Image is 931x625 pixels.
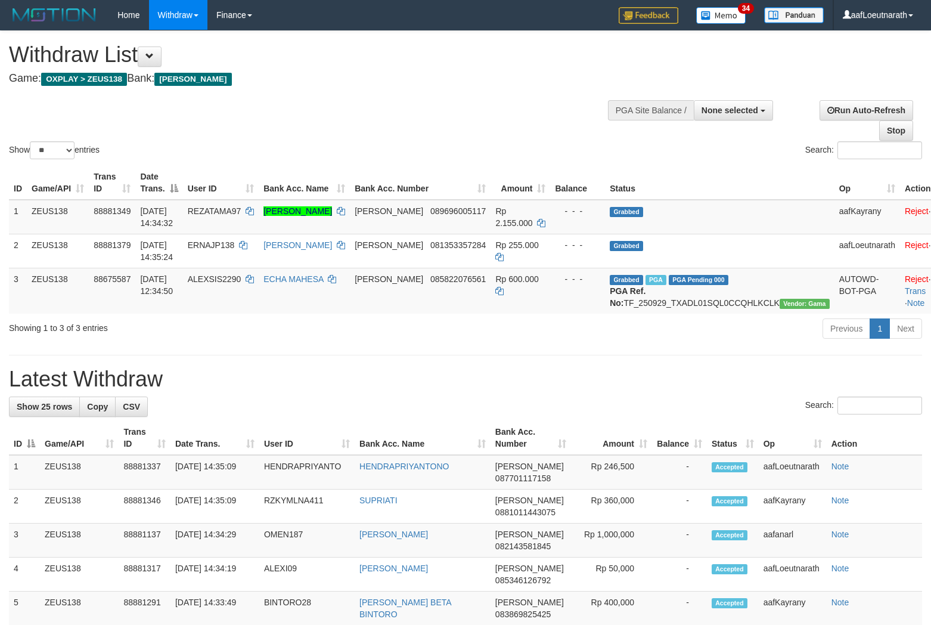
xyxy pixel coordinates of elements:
div: Showing 1 to 3 of 3 entries [9,317,379,334]
td: 88881346 [119,490,170,524]
th: Game/API: activate to sort column ascending [27,166,89,200]
input: Search: [837,397,922,414]
span: 88881379 [94,240,131,250]
td: Rp 50,000 [571,558,652,592]
td: 1 [9,455,40,490]
span: [PERSON_NAME] [495,564,564,573]
th: Game/API: activate to sort column ascending [40,421,119,455]
a: [PERSON_NAME] [359,564,428,573]
td: [DATE] 14:35:09 [170,490,259,524]
div: - - - [555,273,600,285]
span: PGA Pending [669,275,728,285]
td: 88881137 [119,524,170,558]
label: Search: [805,141,922,159]
td: 3 [9,524,40,558]
a: Reject [905,206,929,216]
span: [PERSON_NAME] [495,496,564,505]
a: HENDRAPRIYANTONO [359,462,449,471]
span: [PERSON_NAME] [355,206,423,216]
span: [PERSON_NAME] [495,598,564,607]
a: 1 [870,318,890,339]
span: ERNAJP138 [188,240,235,250]
a: [PERSON_NAME] [263,240,332,250]
span: Show 25 rows [17,402,72,411]
th: Date Trans.: activate to sort column descending [135,166,182,200]
h1: Latest Withdraw [9,367,922,391]
a: Reject [905,274,929,284]
span: Grabbed [610,207,643,217]
td: Rp 360,000 [571,490,652,524]
img: panduan.png [764,7,824,23]
span: 88675587 [94,274,131,284]
td: RZKYMLNA411 [259,490,355,524]
select: Showentries [30,141,75,159]
span: OXPLAY > ZEUS138 [41,73,127,86]
img: Button%20Memo.svg [696,7,746,24]
a: CSV [115,397,148,417]
span: Copy 089696005117 to clipboard [430,206,486,216]
div: - - - [555,239,600,251]
span: [PERSON_NAME] [355,274,423,284]
span: Grabbed [610,241,643,251]
a: Note [831,598,849,607]
td: TF_250929_TXADL01SQL0CCQHLKCLK [605,268,834,314]
span: ALEXSIS2290 [188,274,241,284]
span: [DATE] 14:35:24 [140,240,173,262]
a: [PERSON_NAME] BETA BINTORO [359,598,451,619]
td: aafLoeutnarath [834,234,900,268]
span: Accepted [712,530,747,540]
a: Note [907,298,925,308]
td: Rp 1,000,000 [571,524,652,558]
span: Copy 082143581845 to clipboard [495,542,551,551]
img: MOTION_logo.png [9,6,100,24]
span: Marked by aafpengsreynich [646,275,666,285]
div: - - - [555,205,600,217]
td: ZEUS138 [40,490,119,524]
span: Accepted [712,564,747,574]
td: ZEUS138 [40,455,119,490]
td: 3 [9,268,27,314]
a: Stop [879,120,913,141]
span: Grabbed [610,275,643,285]
td: OMEN187 [259,524,355,558]
a: Previous [823,318,870,339]
a: [PERSON_NAME] [263,206,332,216]
td: [DATE] 14:34:29 [170,524,259,558]
td: 88881317 [119,558,170,592]
th: Op: activate to sort column ascending [834,166,900,200]
span: [DATE] 12:34:50 [140,274,173,296]
span: Copy 0881011443075 to clipboard [495,508,556,517]
td: 2 [9,234,27,268]
th: Status: activate to sort column ascending [707,421,759,455]
span: Rp 2.155.000 [495,206,532,228]
td: - [652,524,707,558]
h4: Game: Bank: [9,73,609,85]
td: ZEUS138 [27,234,89,268]
img: Feedback.jpg [619,7,678,24]
a: Note [831,530,849,539]
span: CSV [123,402,140,411]
label: Show entries [9,141,100,159]
td: aafLoeutnarath [759,455,827,490]
span: [PERSON_NAME] [495,530,564,539]
td: 1 [9,200,27,234]
td: [DATE] 14:34:19 [170,558,259,592]
b: PGA Ref. No: [610,286,646,308]
span: Vendor URL: https://trx31.1velocity.biz [780,299,830,309]
a: Reject [905,240,929,250]
th: Amount: activate to sort column ascending [571,421,652,455]
a: Copy [79,397,116,417]
a: Show 25 rows [9,397,80,417]
a: [PERSON_NAME] [359,530,428,539]
span: Copy [87,402,108,411]
span: Accepted [712,462,747,472]
td: ZEUS138 [40,524,119,558]
td: - [652,455,707,490]
span: 34 [738,3,754,14]
td: aafKayrany [759,490,827,524]
span: Accepted [712,598,747,608]
span: Rp 600.000 [495,274,538,284]
th: User ID: activate to sort column ascending [259,421,355,455]
th: Date Trans.: activate to sort column ascending [170,421,259,455]
td: ZEUS138 [27,200,89,234]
